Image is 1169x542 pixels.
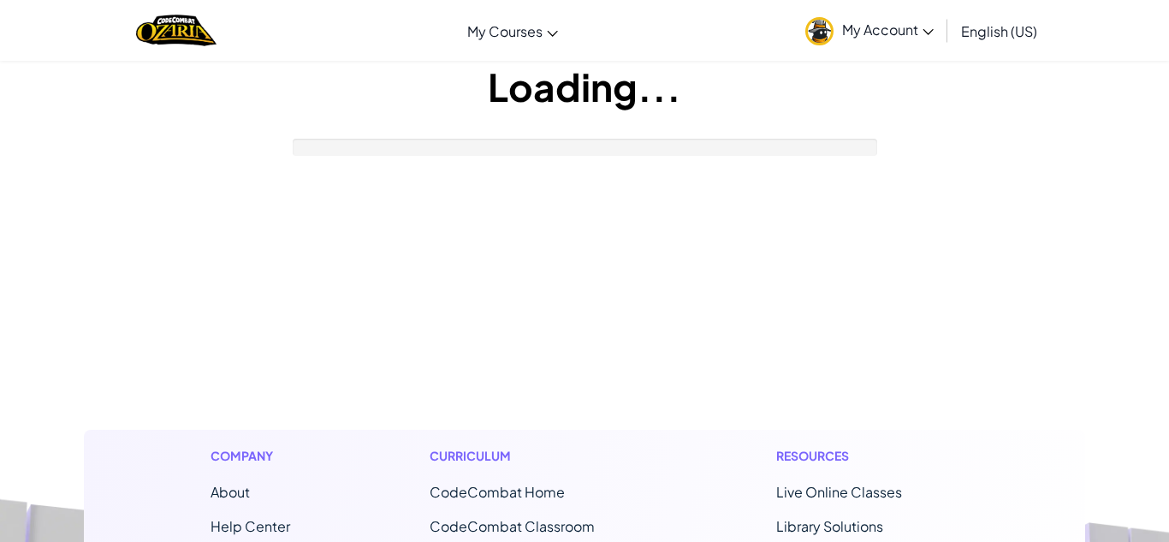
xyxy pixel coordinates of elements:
[952,8,1046,54] a: English (US)
[211,483,250,501] a: About
[430,483,565,501] span: CodeCombat Home
[776,517,883,535] a: Library Solutions
[805,17,834,45] img: avatar
[776,447,958,465] h1: Resources
[467,22,543,40] span: My Courses
[211,447,290,465] h1: Company
[842,21,934,39] span: My Account
[430,447,637,465] h1: Curriculum
[776,483,902,501] a: Live Online Classes
[459,8,567,54] a: My Courses
[211,517,290,535] a: Help Center
[961,22,1037,40] span: English (US)
[797,3,942,57] a: My Account
[136,13,216,48] img: Home
[430,517,595,535] a: CodeCombat Classroom
[136,13,216,48] a: Ozaria by CodeCombat logo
